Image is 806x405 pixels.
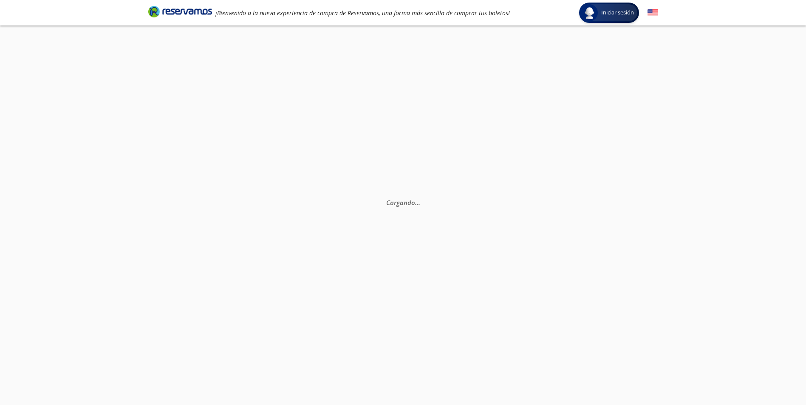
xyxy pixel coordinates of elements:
[148,5,212,18] i: Brand Logo
[386,198,420,207] em: Cargando
[417,198,419,207] span: .
[598,8,637,17] span: Iniciar sesión
[148,5,212,20] a: Brand Logo
[215,9,510,17] em: ¡Bienvenido a la nueva experiencia de compra de Reservamos, una forma más sencilla de comprar tus...
[648,8,658,18] button: English
[419,198,420,207] span: .
[415,198,417,207] span: .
